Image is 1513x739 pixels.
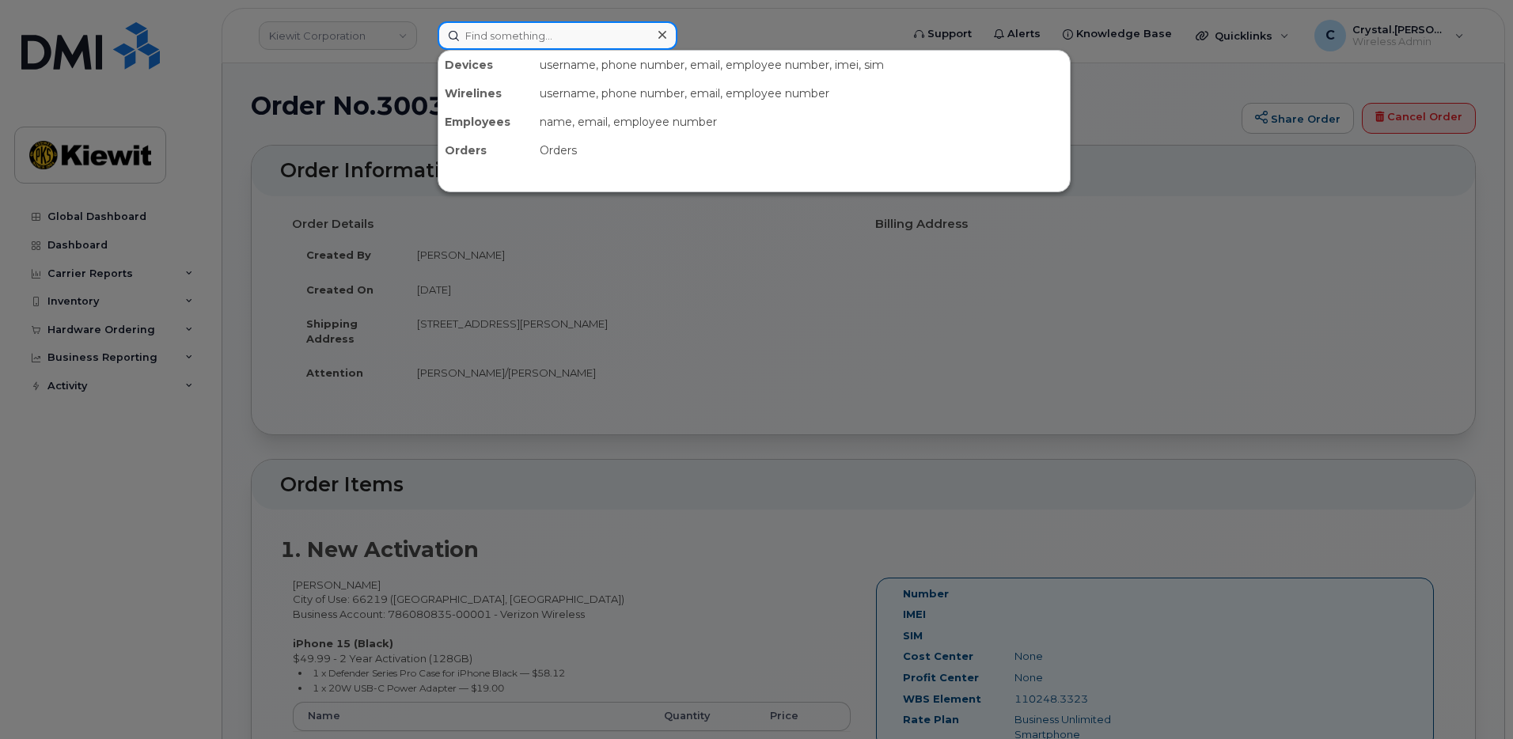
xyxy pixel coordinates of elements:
div: username, phone number, email, employee number, imei, sim [533,51,1070,79]
div: Orders [533,136,1070,165]
div: Orders [438,136,533,165]
div: name, email, employee number [533,108,1070,136]
div: Employees [438,108,533,136]
iframe: Messenger Launcher [1444,670,1501,727]
div: Devices [438,51,533,79]
div: Wirelines [438,79,533,108]
div: username, phone number, email, employee number [533,79,1070,108]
